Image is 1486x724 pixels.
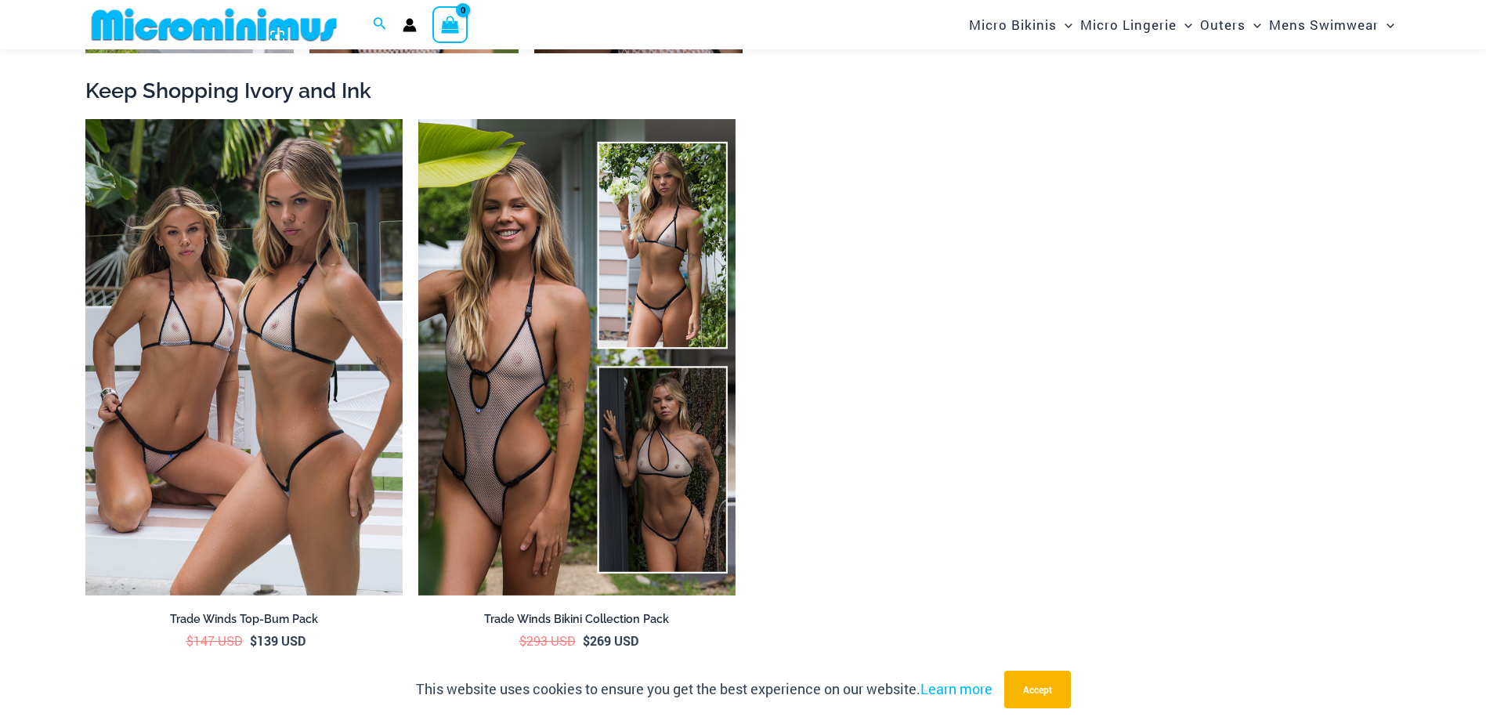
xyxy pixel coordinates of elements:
[1379,5,1394,45] span: Menu Toggle
[1057,5,1072,45] span: Menu Toggle
[186,632,193,649] span: $
[416,678,992,701] p: This website uses cookies to ensure you get the best experience on our website.
[403,18,417,32] a: Account icon link
[1200,5,1246,45] span: Outers
[920,679,992,698] a: Learn more
[965,5,1076,45] a: Micro BikinisMenu ToggleMenu Toggle
[85,612,403,627] h2: Trade Winds Top-Bum Pack
[583,632,638,649] bdi: 269 USD
[1177,5,1192,45] span: Menu Toggle
[373,15,387,35] a: Search icon link
[418,119,736,595] a: Collection Pack (1)Trade Winds IvoryInk 317 Top 469 Thong 11Trade Winds IvoryInk 317 Top 469 Thon...
[1004,671,1071,708] button: Accept
[418,612,736,627] h2: Trade Winds Bikini Collection Pack
[85,119,403,595] a: Top Bum Pack (1)Trade Winds IvoryInk 317 Top 453 Micro 03Trade Winds IvoryInk 317 Top 453 Micro 03
[418,612,736,632] a: Trade Winds Bikini Collection Pack
[963,2,1401,47] nav: Site Navigation
[85,77,1401,104] h2: Keep Shopping Ivory and Ink
[1080,5,1177,45] span: Micro Lingerie
[85,119,403,595] img: Top Bum Pack (1)
[250,632,306,649] bdi: 139 USD
[432,6,468,42] a: View Shopping Cart, empty
[85,612,403,632] a: Trade Winds Top-Bum Pack
[1269,5,1379,45] span: Mens Swimwear
[250,632,257,649] span: $
[969,5,1057,45] span: Micro Bikinis
[1196,5,1265,45] a: OutersMenu ToggleMenu Toggle
[1076,5,1196,45] a: Micro LingerieMenu ToggleMenu Toggle
[519,632,576,649] bdi: 293 USD
[418,119,736,595] img: Collection Pack (1)
[1265,5,1398,45] a: Mens SwimwearMenu ToggleMenu Toggle
[519,632,526,649] span: $
[1246,5,1261,45] span: Menu Toggle
[583,632,590,649] span: $
[186,632,243,649] bdi: 147 USD
[85,7,343,42] img: MM SHOP LOGO FLAT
